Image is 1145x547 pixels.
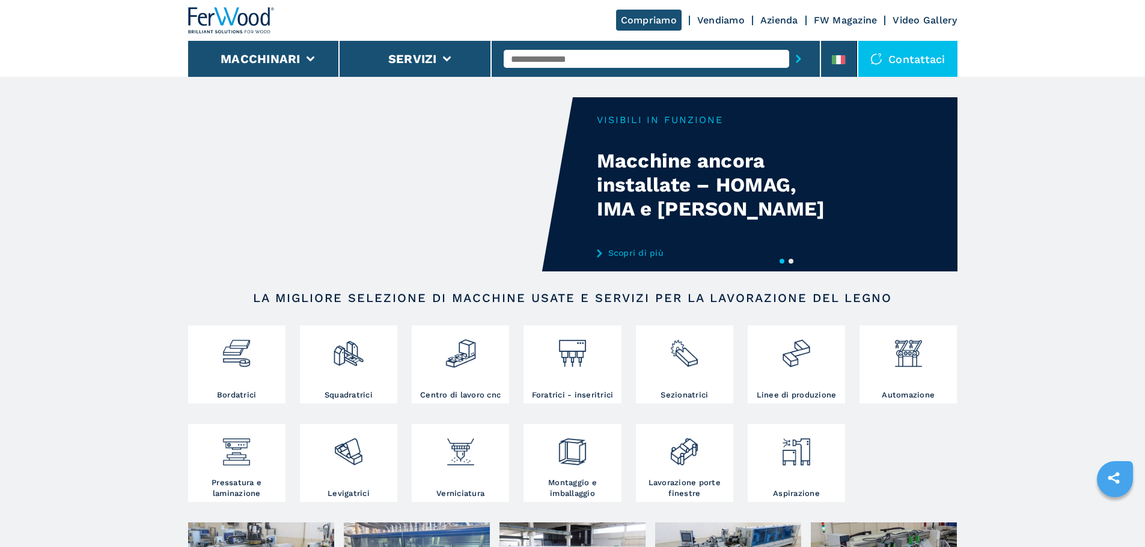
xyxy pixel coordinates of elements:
button: submit-button [789,45,808,73]
a: Montaggio e imballaggio [524,424,621,502]
a: Lavorazione porte finestre [636,424,733,502]
a: Vendiamo [697,14,745,26]
img: linee_di_produzione_2.png [780,328,812,369]
a: Automazione [860,325,957,403]
a: sharethis [1099,463,1129,493]
iframe: Chat [1094,493,1136,538]
img: levigatrici_2.png [332,427,364,468]
img: verniciatura_1.png [445,427,477,468]
h3: Squadratrici [325,390,373,400]
button: 2 [789,259,793,264]
a: Squadratrici [300,325,397,403]
img: bordatrici_1.png [221,328,252,369]
a: Azienda [760,14,798,26]
a: Video Gallery [893,14,957,26]
h3: Automazione [882,390,935,400]
h3: Lavorazione porte finestre [639,477,730,499]
h3: Montaggio e imballaggio [527,477,618,499]
h3: Verniciatura [436,488,484,499]
a: Pressatura e laminazione [188,424,285,502]
div: Contattaci [858,41,957,77]
h3: Bordatrici [217,390,257,400]
a: Verniciatura [412,424,509,502]
h3: Pressatura e laminazione [191,477,282,499]
img: squadratrici_2.png [332,328,364,369]
img: centro_di_lavoro_cnc_2.png [445,328,477,369]
h2: LA MIGLIORE SELEZIONE DI MACCHINE USATE E SERVIZI PER LA LAVORAZIONE DEL LEGNO [227,291,919,305]
img: foratrici_inseritrici_2.png [557,328,588,369]
a: FW Magazine [814,14,878,26]
video: Your browser does not support the video tag. [188,97,573,271]
img: pressa-strettoia.png [221,427,252,468]
img: automazione.png [893,328,924,369]
h3: Aspirazione [773,488,820,499]
a: Bordatrici [188,325,285,403]
a: Scopri di più [597,248,832,258]
h3: Sezionatrici [661,390,708,400]
a: Sezionatrici [636,325,733,403]
img: Contattaci [870,53,882,65]
a: Compriamo [616,10,682,31]
button: 1 [780,259,784,264]
h3: Levigatrici [328,488,370,499]
a: Levigatrici [300,424,397,502]
img: Ferwood [188,7,275,34]
a: Centro di lavoro cnc [412,325,509,403]
img: aspirazione_1.png [780,427,812,468]
a: Linee di produzione [748,325,845,403]
button: Macchinari [221,52,301,66]
img: sezionatrici_2.png [668,328,700,369]
button: Servizi [388,52,437,66]
img: montaggio_imballaggio_2.png [557,427,588,468]
a: Aspirazione [748,424,845,502]
h3: Centro di lavoro cnc [420,390,501,400]
img: lavorazione_porte_finestre_2.png [668,427,700,468]
h3: Linee di produzione [757,390,837,400]
a: Foratrici - inseritrici [524,325,621,403]
h3: Foratrici - inseritrici [532,390,614,400]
